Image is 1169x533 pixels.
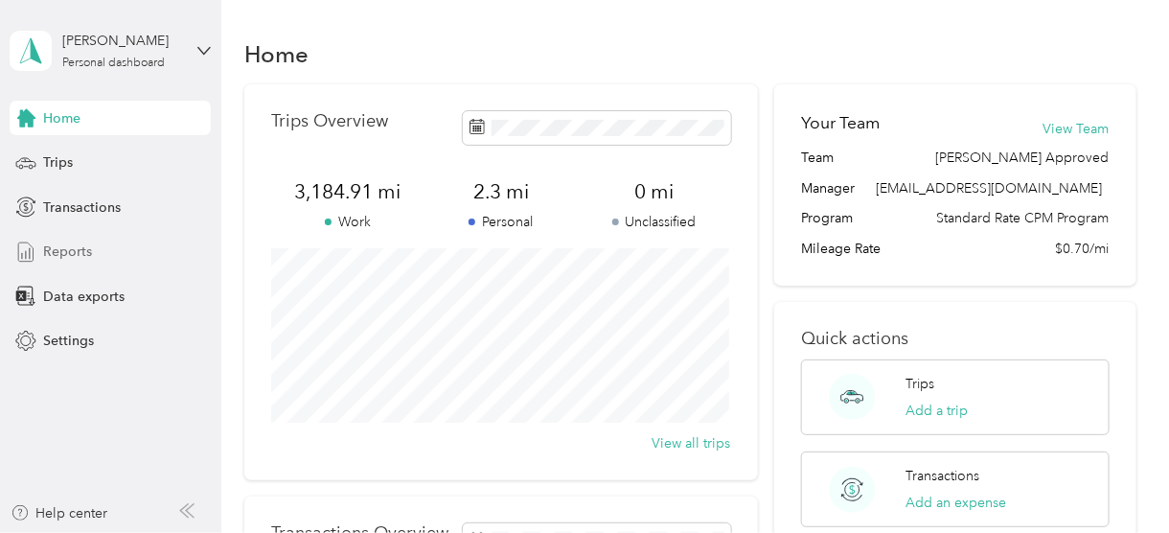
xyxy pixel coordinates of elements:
[653,433,731,453] button: View all trips
[936,148,1110,168] span: [PERSON_NAME] Approved
[11,503,108,523] button: Help center
[801,239,881,259] span: Mileage Rate
[62,58,165,69] div: Personal dashboard
[801,208,853,228] span: Program
[801,148,834,168] span: Team
[43,197,121,218] span: Transactions
[424,178,578,205] span: 2.3 mi
[937,208,1110,228] span: Standard Rate CPM Program
[906,401,969,421] button: Add a trip
[43,287,125,307] span: Data exports
[1062,426,1169,533] iframe: Everlance-gr Chat Button Frame
[244,44,309,64] h1: Home
[877,180,1103,197] span: [EMAIL_ADDRESS][DOMAIN_NAME]
[43,331,94,351] span: Settings
[271,111,388,131] p: Trips Overview
[906,466,980,486] p: Transactions
[43,242,92,262] span: Reports
[43,108,80,128] span: Home
[43,152,73,173] span: Trips
[906,493,1007,513] button: Add an expense
[1043,119,1110,139] button: View Team
[62,31,182,51] div: [PERSON_NAME]
[271,212,424,232] p: Work
[801,329,1109,349] p: Quick actions
[578,212,731,232] p: Unclassified
[1056,239,1110,259] span: $0.70/mi
[906,374,935,394] p: Trips
[424,212,578,232] p: Personal
[271,178,424,205] span: 3,184.91 mi
[578,178,731,205] span: 0 mi
[801,178,855,198] span: Manager
[801,111,880,135] h2: Your Team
